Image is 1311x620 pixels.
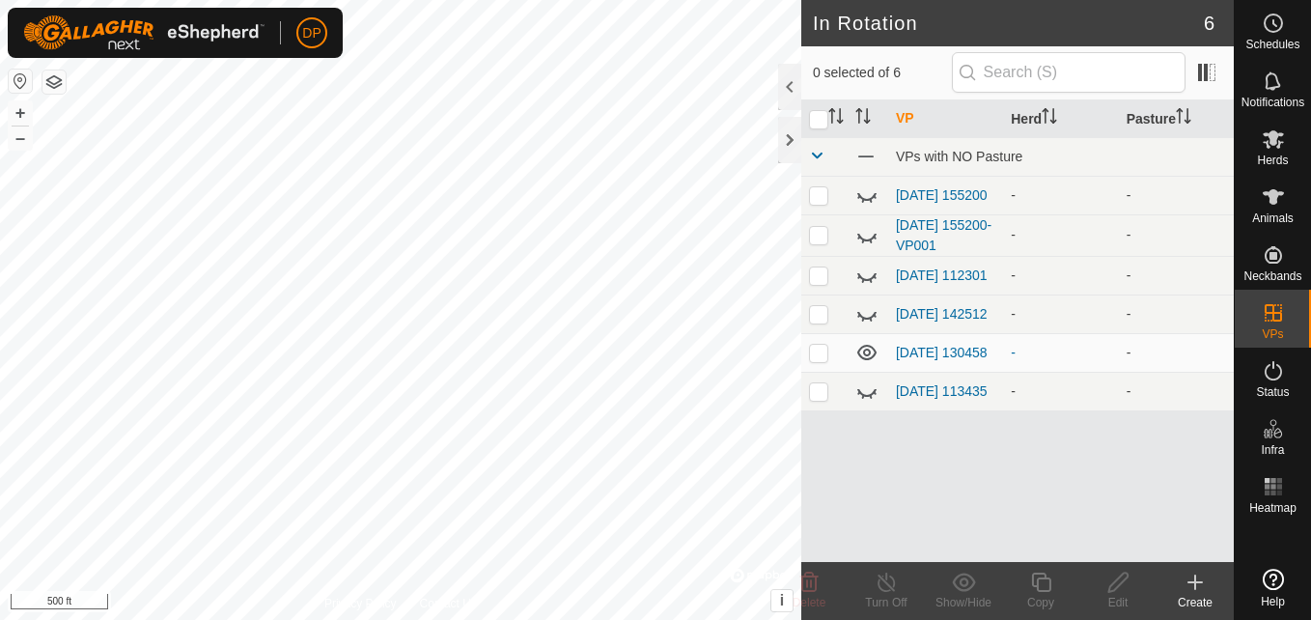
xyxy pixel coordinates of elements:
[1011,304,1110,324] div: -
[1252,212,1294,224] span: Animals
[302,23,321,43] span: DP
[793,596,826,609] span: Delete
[42,70,66,94] button: Map Layers
[828,111,844,127] p-sorticon: Activate to sort
[324,595,397,612] a: Privacy Policy
[1235,561,1311,615] a: Help
[9,101,32,125] button: +
[9,70,32,93] button: Reset Map
[1176,111,1191,127] p-sorticon: Activate to sort
[896,345,988,360] a: [DATE] 130458
[1011,343,1110,363] div: -
[1157,594,1234,611] div: Create
[1261,596,1285,607] span: Help
[1241,97,1304,108] span: Notifications
[896,149,1226,164] div: VPs with NO Pasture
[1245,39,1299,50] span: Schedules
[1256,386,1289,398] span: Status
[896,383,988,399] a: [DATE] 113435
[771,590,793,611] button: i
[1042,111,1057,127] p-sorticon: Activate to sort
[1079,594,1157,611] div: Edit
[1011,381,1110,402] div: -
[813,12,1204,35] h2: In Rotation
[780,592,784,608] span: i
[896,306,988,322] a: [DATE] 142512
[896,217,991,253] a: [DATE] 155200-VP001
[1119,256,1234,295] td: -
[1249,502,1297,514] span: Heatmap
[813,63,952,83] span: 0 selected of 6
[1119,372,1234,410] td: -
[1003,100,1118,138] th: Herd
[1243,270,1301,282] span: Neckbands
[1119,176,1234,214] td: -
[1119,100,1234,138] th: Pasture
[1002,594,1079,611] div: Copy
[952,52,1185,93] input: Search (S)
[848,594,925,611] div: Turn Off
[855,111,871,127] p-sorticon: Activate to sort
[888,100,1003,138] th: VP
[1261,444,1284,456] span: Infra
[23,15,265,50] img: Gallagher Logo
[896,268,988,283] a: [DATE] 112301
[9,127,32,150] button: –
[1011,266,1110,286] div: -
[1119,295,1234,333] td: -
[1011,185,1110,206] div: -
[420,595,477,612] a: Contact Us
[896,187,988,203] a: [DATE] 155200
[1119,333,1234,372] td: -
[925,594,1002,611] div: Show/Hide
[1257,155,1288,166] span: Herds
[1011,225,1110,245] div: -
[1204,9,1214,38] span: 6
[1119,214,1234,256] td: -
[1262,328,1283,340] span: VPs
